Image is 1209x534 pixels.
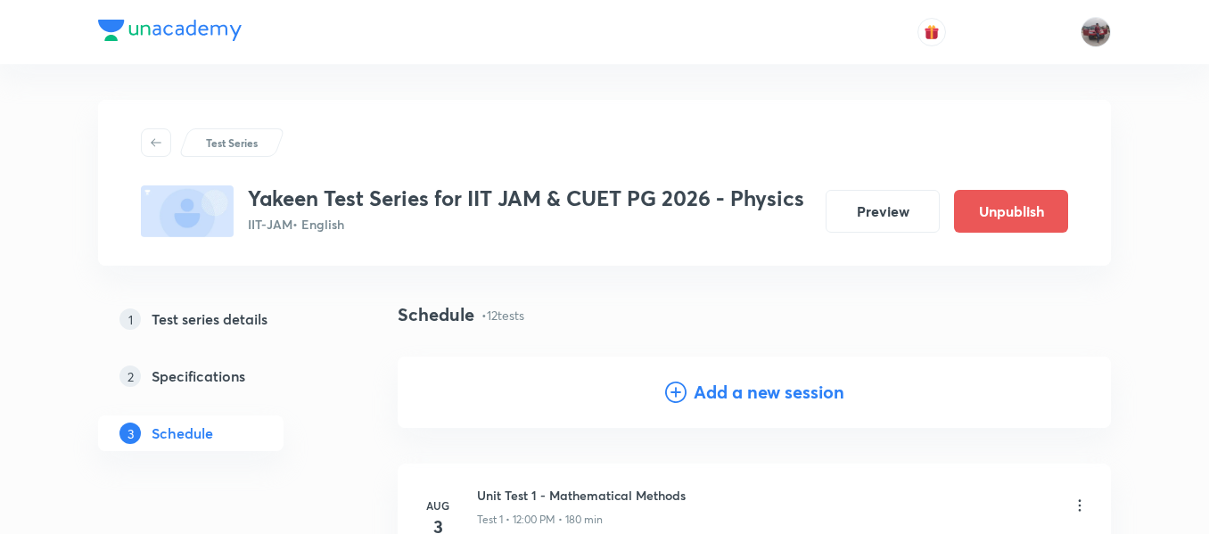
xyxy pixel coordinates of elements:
[1081,17,1111,47] img: amirhussain Hussain
[694,379,844,406] h4: Add a new session
[98,301,341,337] a: 1Test series details
[248,215,804,234] p: IIT-JAM • English
[826,190,940,233] button: Preview
[98,20,242,41] img: Company Logo
[206,135,258,151] p: Test Series
[398,301,474,328] h4: Schedule
[248,185,804,211] h3: Yakeen Test Series for IIT JAM & CUET PG 2026 - Physics
[477,512,603,528] p: Test 1 • 12:00 PM • 180 min
[98,358,341,394] a: 2Specifications
[481,306,524,325] p: • 12 tests
[954,190,1068,233] button: Unpublish
[152,366,245,387] h5: Specifications
[152,308,267,330] h5: Test series details
[152,423,213,444] h5: Schedule
[119,366,141,387] p: 2
[477,486,686,505] h6: Unit Test 1 - Mathematical Methods
[924,24,940,40] img: avatar
[98,20,242,45] a: Company Logo
[141,185,234,237] img: fallback-thumbnail.png
[420,497,456,513] h6: Aug
[119,308,141,330] p: 1
[917,18,946,46] button: avatar
[1040,357,1111,428] img: Add
[119,423,141,444] p: 3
